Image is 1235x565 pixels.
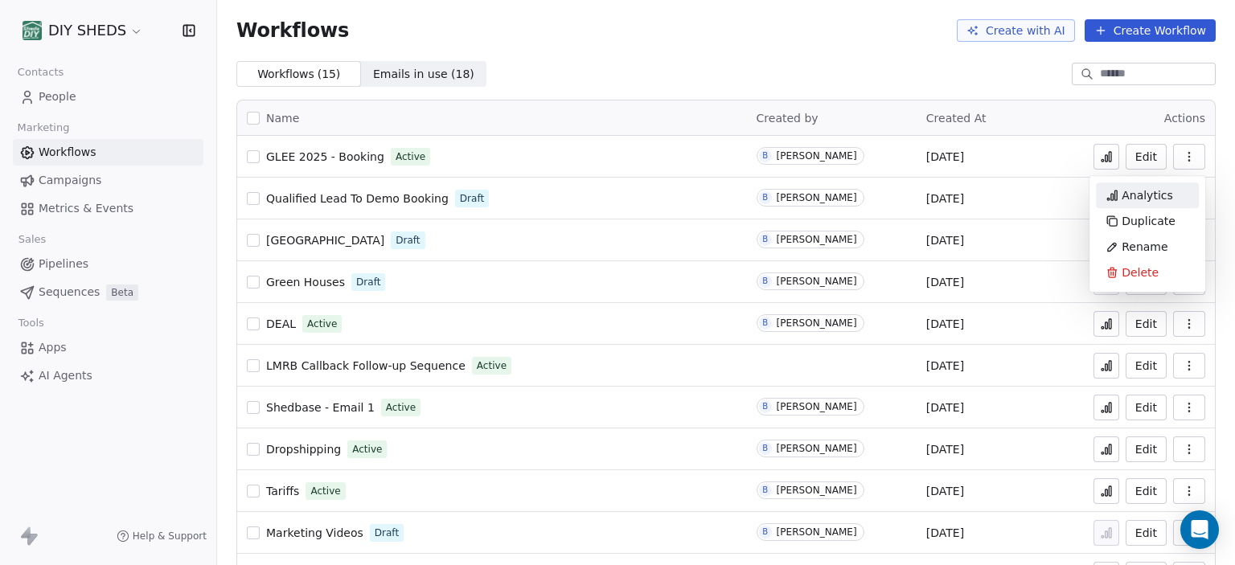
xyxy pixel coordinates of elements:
[1126,353,1167,379] button: Edit
[39,172,101,189] span: Campaigns
[1126,311,1167,337] button: Edit
[762,275,768,288] div: B
[266,276,345,289] span: Green Houses
[266,485,299,497] span: Tariffs
[266,192,449,205] span: Qualified Lead To Demo Booking
[375,526,399,540] span: Draft
[777,234,857,245] div: [PERSON_NAME]
[13,251,203,277] a: Pipelines
[1122,264,1159,280] span: Delete
[926,316,964,332] span: [DATE]
[266,234,384,247] span: [GEOGRAPHIC_DATA]
[386,400,416,415] span: Active
[926,112,987,125] span: Created At
[356,275,380,289] span: Draft
[777,276,857,287] div: [PERSON_NAME]
[266,358,466,374] a: LMRB Callback Follow-up Sequence
[10,116,76,140] span: Marketing
[1126,478,1167,504] button: Edit
[777,192,857,203] div: [PERSON_NAME]
[1126,144,1167,170] button: Edit
[757,112,819,125] span: Created by
[23,21,42,40] img: shedsdiy.jpg
[926,190,964,207] span: [DATE]
[777,317,857,329] div: [PERSON_NAME]
[266,232,384,248] a: [GEOGRAPHIC_DATA]
[1085,19,1216,42] button: Create Workflow
[396,149,425,164] span: Active
[1126,520,1167,546] button: Edit
[310,484,340,498] span: Active
[39,144,96,161] span: Workflows
[957,19,1075,42] button: Create with AI
[13,279,203,305] a: SequencesBeta
[11,311,51,335] span: Tools
[266,316,296,332] a: DEAL
[762,233,768,246] div: B
[19,17,146,44] button: DIY SHEDS
[926,274,964,290] span: [DATE]
[1122,187,1173,203] span: Analytics
[762,484,768,497] div: B
[1122,239,1167,255] span: Rename
[1122,213,1176,229] span: Duplicate
[39,200,133,217] span: Metrics & Events
[762,317,768,330] div: B
[39,88,76,105] span: People
[926,149,964,165] span: [DATE]
[266,443,341,456] span: Dropshipping
[762,526,768,538] div: B
[48,20,126,41] span: DIY SHEDS
[266,190,449,207] a: Qualified Lead To Demo Booking
[13,167,203,194] a: Campaigns
[266,150,384,163] span: GLEE 2025 - Booking
[373,66,474,83] span: Emails in use ( 18 )
[1180,510,1219,549] div: Open Intercom Messenger
[266,401,375,414] span: Shedbase - Email 1
[926,441,964,457] span: [DATE]
[266,526,363,539] span: Marketing Videos
[777,485,857,496] div: [PERSON_NAME]
[926,232,964,248] span: [DATE]
[926,358,964,374] span: [DATE]
[1126,436,1167,462] a: Edit
[13,84,203,110] a: People
[39,367,92,384] span: AI Agents
[39,256,88,272] span: Pipelines
[266,359,466,372] span: LMRB Callback Follow-up Sequence
[777,150,857,162] div: [PERSON_NAME]
[39,284,100,301] span: Sequences
[106,285,138,301] span: Beta
[777,401,857,412] div: [PERSON_NAME]
[266,149,384,165] a: GLEE 2025 - Booking
[926,525,964,541] span: [DATE]
[1126,395,1167,420] button: Edit
[236,19,349,42] span: Workflows
[762,149,768,162] div: B
[477,358,507,373] span: Active
[266,274,345,290] a: Green Houses
[13,334,203,361] a: Apps
[460,191,484,206] span: Draft
[266,483,299,499] a: Tariffs
[13,362,203,389] a: AI Agents
[266,317,296,330] span: DEAL
[1164,112,1205,125] span: Actions
[266,110,299,127] span: Name
[926,399,964,416] span: [DATE]
[117,530,207,542] a: Help & Support
[777,526,857,538] div: [PERSON_NAME]
[266,525,363,541] a: Marketing Videos
[13,139,203,166] a: Workflows
[10,60,71,84] span: Contacts
[777,443,857,454] div: [PERSON_NAME]
[762,442,768,455] div: B
[11,227,53,252] span: Sales
[926,483,964,499] span: [DATE]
